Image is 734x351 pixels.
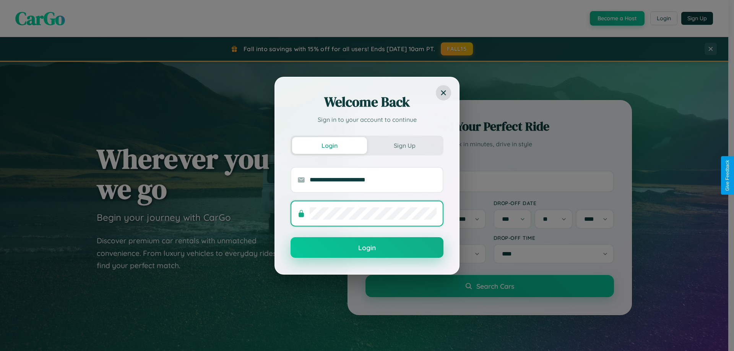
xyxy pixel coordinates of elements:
h2: Welcome Back [291,93,443,111]
p: Sign in to your account to continue [291,115,443,124]
div: Give Feedback [725,160,730,191]
button: Sign Up [367,137,442,154]
button: Login [292,137,367,154]
button: Login [291,237,443,258]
